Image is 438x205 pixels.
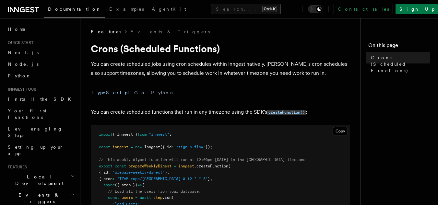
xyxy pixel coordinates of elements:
button: Copy [333,127,348,135]
a: Next.js [5,47,76,58]
span: from [137,132,147,137]
span: : [108,170,110,175]
a: Crons (Scheduled Functions) [368,52,430,76]
span: Install the SDK [8,97,75,102]
span: ({ id [160,145,172,149]
span: Your first Functions [8,108,46,120]
p: You can create scheduled functions that run in any timezone using the SDK's : [91,108,350,117]
span: Crons (Scheduled Functions) [371,54,430,74]
span: const [115,164,126,168]
span: const [99,145,110,149]
span: : [172,145,174,149]
span: : [112,177,115,181]
span: } [165,170,167,175]
span: { id [99,170,108,175]
a: Leveraging Steps [5,123,76,141]
span: { cron [99,177,112,181]
span: } [208,177,210,181]
a: Examples [105,2,148,17]
kbd: Ctrl+K [262,6,277,12]
span: const [108,195,119,200]
span: , [210,177,212,181]
span: Home [8,26,26,32]
span: AgentKit [152,6,186,12]
span: Examples [109,6,144,12]
span: new [135,145,142,149]
span: Quick start [5,40,33,45]
span: ( [172,195,174,200]
span: async [103,183,115,187]
span: Features [91,28,121,35]
span: prepareWeeklyDigest [128,164,172,168]
span: inngest [178,164,194,168]
span: export [99,164,112,168]
a: Contact sales [334,4,393,14]
span: Next.js [8,50,39,55]
span: "prepare-weekly-digest" [112,170,165,175]
a: Events & Triggers [130,28,210,35]
p: You can create scheduled jobs using cron schedules within Inngest natively. [PERSON_NAME]'s cron ... [91,60,350,78]
span: ({ step }) [115,183,137,187]
span: => [137,183,142,187]
span: = [135,195,137,200]
span: Setting up your app [8,144,64,156]
span: Inngest [144,145,160,149]
span: = [174,164,176,168]
a: AgentKit [148,2,190,17]
h1: Crons (Scheduled Functions) [91,43,350,54]
span: Python [8,73,31,78]
span: , [167,170,169,175]
span: inngest [112,145,128,149]
span: Events & Triggers [5,192,71,205]
span: // This weekly digest function will run at 12:00pm [DATE] in the [GEOGRAPHIC_DATA] timezone [99,157,305,162]
h4: On this page [368,41,430,52]
a: Python [5,70,76,82]
span: .run [162,195,172,200]
button: Toggle dark mode [308,5,323,13]
a: Home [5,23,76,35]
a: Documentation [44,2,105,18]
span: "signup-flow" [176,145,206,149]
span: ( [228,164,231,168]
span: "inngest" [149,132,169,137]
span: Local Development [5,174,71,187]
span: { Inngest } [112,132,137,137]
span: { [142,183,144,187]
span: await [140,195,151,200]
span: .createFunction [194,164,228,168]
span: users [122,195,133,200]
span: Features [5,165,27,170]
span: Leveraging Steps [8,126,63,138]
a: Your first Functions [5,105,76,123]
span: Node.js [8,62,39,67]
button: Local Development [5,171,76,189]
span: Inngest tour [5,87,36,92]
code: createFunction() [267,110,306,115]
span: step [153,195,162,200]
a: Node.js [5,58,76,70]
span: }); [206,145,212,149]
span: ; [169,132,172,137]
span: // Load all the users from your database: [108,189,201,194]
button: TypeScript [91,85,129,100]
span: "TZ=Europe/[GEOGRAPHIC_DATA] 0 12 * * 5" [117,177,208,181]
button: Python [151,85,175,100]
button: Search...Ctrl+K [211,4,281,14]
span: = [131,145,133,149]
a: Install the SDK [5,93,76,105]
button: Go [134,85,146,100]
a: Setting up your app [5,141,76,159]
span: import [99,132,112,137]
a: createFunction() [267,109,306,115]
span: Documentation [48,6,101,12]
